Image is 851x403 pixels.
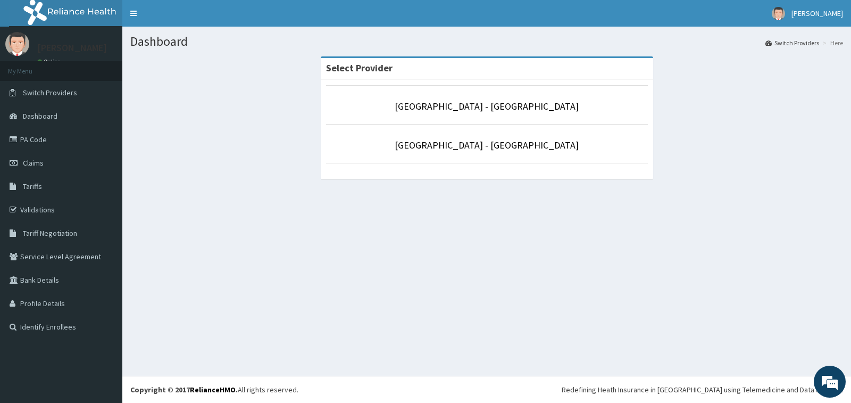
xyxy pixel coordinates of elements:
span: [PERSON_NAME] [791,9,843,18]
span: Tariff Negotiation [23,228,77,238]
img: User Image [5,32,29,56]
span: Dashboard [23,111,57,121]
a: Online [37,58,63,65]
strong: Copyright © 2017 . [130,385,238,394]
a: [GEOGRAPHIC_DATA] - [GEOGRAPHIC_DATA] [395,100,579,112]
a: Switch Providers [765,38,819,47]
span: Switch Providers [23,88,77,97]
p: [PERSON_NAME] [37,43,107,53]
span: Tariffs [23,182,42,191]
img: User Image [772,7,785,20]
div: Redefining Heath Insurance in [GEOGRAPHIC_DATA] using Telemedicine and Data Science! [562,384,843,395]
h1: Dashboard [130,35,843,48]
span: Claims [23,158,44,168]
strong: Select Provider [326,62,393,74]
a: RelianceHMO [190,385,236,394]
footer: All rights reserved. [122,376,851,403]
a: [GEOGRAPHIC_DATA] - [GEOGRAPHIC_DATA] [395,139,579,151]
li: Here [820,38,843,47]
